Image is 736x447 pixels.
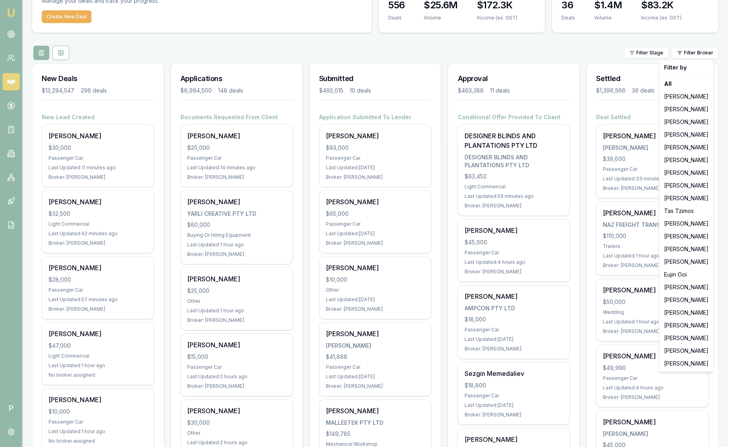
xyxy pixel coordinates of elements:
div: [PERSON_NAME] [661,230,712,243]
strong: All [664,80,672,88]
div: [PERSON_NAME] [661,166,712,179]
div: [PERSON_NAME] [661,294,712,306]
div: [PERSON_NAME] [661,154,712,166]
div: Filter by [661,61,712,74]
div: [PERSON_NAME] [661,332,712,344]
div: Tas Tzimos [661,205,712,217]
div: [PERSON_NAME] [661,128,712,141]
div: [PERSON_NAME] [661,141,712,154]
div: [PERSON_NAME] [661,357,712,370]
div: [PERSON_NAME] [661,281,712,294]
div: [PERSON_NAME] [661,243,712,255]
div: [PERSON_NAME] [661,319,712,332]
div: [PERSON_NAME] [661,103,712,116]
div: [PERSON_NAME] [661,179,712,192]
div: [PERSON_NAME] [661,255,712,268]
div: [PERSON_NAME] [661,90,712,103]
div: [PERSON_NAME] [661,344,712,357]
div: [PERSON_NAME] [661,116,712,128]
div: Eujin Ooi [661,268,712,281]
div: [PERSON_NAME] [661,192,712,205]
div: [PERSON_NAME] [661,306,712,319]
div: [PERSON_NAME] [661,217,712,230]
